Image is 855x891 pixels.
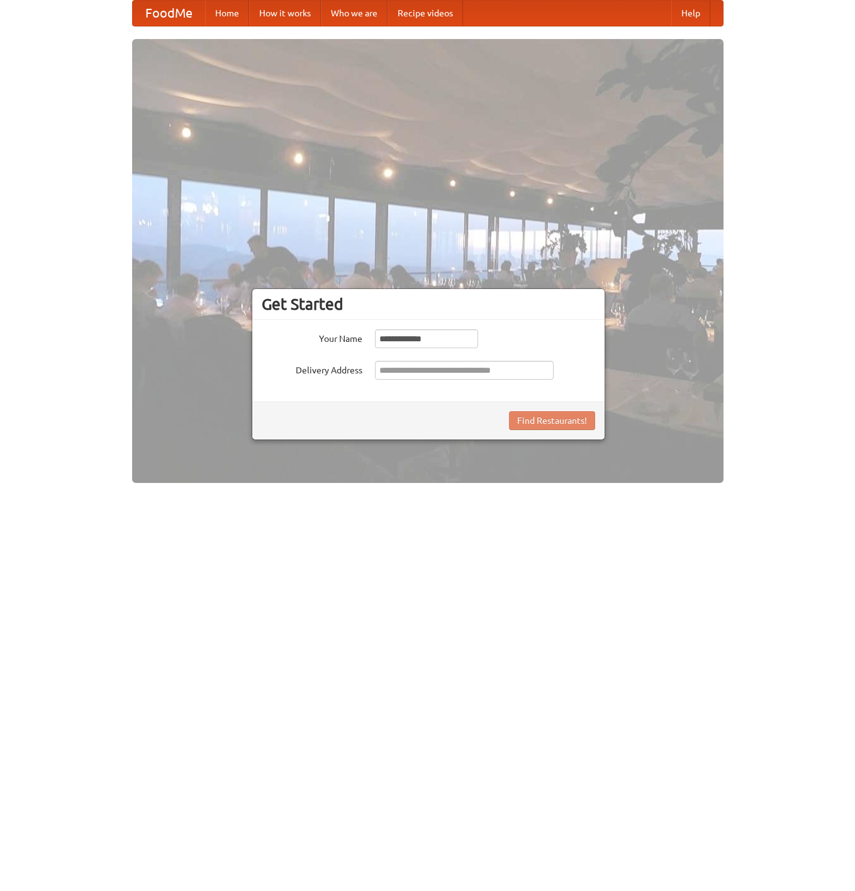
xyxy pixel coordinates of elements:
[262,329,362,345] label: Your Name
[133,1,205,26] a: FoodMe
[321,1,388,26] a: Who we are
[249,1,321,26] a: How it works
[205,1,249,26] a: Home
[262,295,595,314] h3: Get Started
[262,361,362,377] label: Delivery Address
[388,1,463,26] a: Recipe videos
[671,1,710,26] a: Help
[509,411,595,430] button: Find Restaurants!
